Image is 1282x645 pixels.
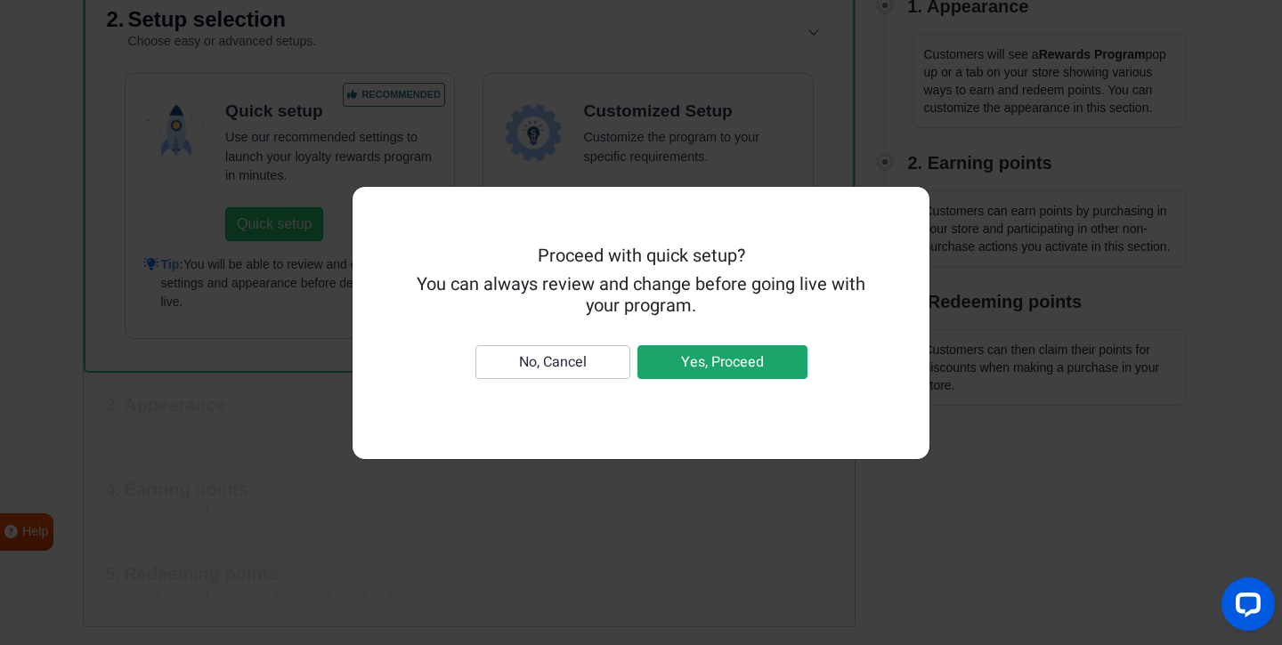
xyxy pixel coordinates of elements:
[411,274,871,317] h5: You can always review and change before going live with your program.
[475,345,630,379] button: No, Cancel
[411,246,871,267] h5: Proceed with quick setup?
[637,345,807,379] button: Yes, Proceed
[1207,570,1282,645] iframe: LiveChat chat widget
